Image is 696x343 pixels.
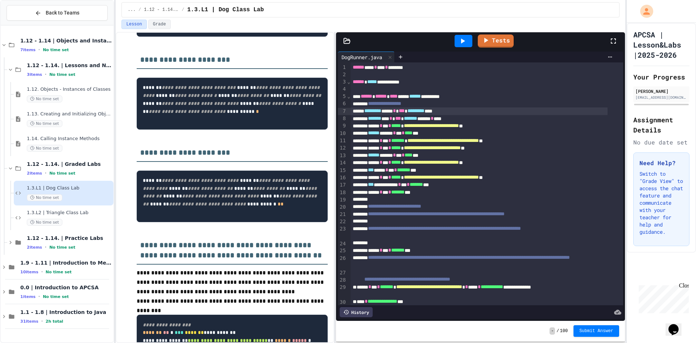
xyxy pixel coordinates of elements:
[338,218,347,225] div: 22
[338,240,347,248] div: 24
[478,34,514,48] a: Tests
[556,328,559,334] span: /
[27,219,62,226] span: No time set
[338,167,347,174] div: 15
[20,294,36,299] span: 1 items
[347,79,351,85] span: Fold line
[49,245,75,250] span: No time set
[41,318,43,324] span: •
[550,327,555,335] span: -
[38,47,40,53] span: •
[20,319,38,324] span: 31 items
[338,86,347,93] div: 4
[20,48,36,52] span: 7 items
[182,7,184,13] span: /
[338,181,347,189] div: 17
[635,88,687,94] div: [PERSON_NAME]
[338,108,347,115] div: 7
[338,130,347,137] div: 10
[27,194,62,201] span: No time set
[49,72,75,77] span: No time set
[636,282,689,313] iframe: chat widget
[41,269,43,275] span: •
[338,255,347,270] div: 26
[43,48,69,52] span: No time set
[27,171,42,176] span: 2 items
[560,328,568,334] span: 100
[27,185,112,191] span: 1.3.L1 | Dog Class Lab
[338,299,347,306] div: 30
[20,270,38,274] span: 10 items
[27,86,112,93] span: 1.12. Objects - Instances of Classes
[338,159,347,167] div: 14
[635,95,687,100] div: [EMAIL_ADDRESS][DOMAIN_NAME]
[45,170,46,176] span: •
[633,115,689,135] h2: Assignment Details
[27,145,62,152] span: No time set
[27,120,62,127] span: No time set
[338,71,347,78] div: 2
[45,72,46,77] span: •
[338,211,347,218] div: 21
[27,72,42,77] span: 3 items
[20,309,112,315] span: 1.1 - 1.8 | Introduction to Java
[27,62,112,69] span: 1.12 - 1.14. | Lessons and Notes
[27,245,42,250] span: 2 items
[128,7,136,13] span: ...
[138,7,141,13] span: /
[46,270,72,274] span: No time set
[27,136,112,142] span: 1.14. Calling Instance Methods
[43,294,69,299] span: No time set
[38,294,40,299] span: •
[338,144,347,152] div: 12
[148,20,171,29] button: Grade
[338,196,347,204] div: 19
[46,9,79,17] span: Back to Teams
[338,137,347,144] div: 11
[639,170,683,236] p: Switch to "Grade View" to access the chat feature and communicate with your teacher for help and ...
[338,204,347,211] div: 20
[338,93,347,100] div: 5
[144,7,179,13] span: 1.12 - 1.14. | Graded Labs
[579,328,613,334] span: Submit Answer
[27,111,112,117] span: 1.13. Creating and Initializing Objects: Constructors
[338,152,347,159] div: 13
[27,95,62,102] span: No time set
[187,5,264,14] span: 1.3.L1 | Dog Class Lab
[20,37,112,44] span: 1.12 - 1.14 | Objects and Instances of Classes
[338,189,347,196] div: 18
[49,171,75,176] span: No time set
[347,93,351,99] span: Fold line
[7,5,108,21] button: Back to Teams
[666,314,689,336] iframe: chat widget
[338,269,347,277] div: 27
[45,244,46,250] span: •
[338,100,347,107] div: 6
[338,53,386,61] div: DogRunner.java
[338,225,347,240] div: 23
[633,29,689,60] h1: APCSA | Lesson&Labs |2025-2026
[338,78,347,86] div: 3
[27,235,112,241] span: 1.12 - 1.14. | Practice Labs
[633,72,689,82] h2: Your Progress
[338,174,347,181] div: 16
[338,115,347,122] div: 8
[633,3,655,20] div: My Account
[27,161,112,167] span: 1.12 - 1.14. | Graded Labs
[27,210,112,216] span: 1.3.L2 | Triangle Class Lab
[340,307,373,317] div: History
[633,138,689,147] div: No due date set
[338,247,347,254] div: 25
[338,52,395,62] div: DogRunner.java
[573,325,619,337] button: Submit Answer
[121,20,146,29] button: Lesson
[338,64,347,71] div: 1
[3,3,50,46] div: Chat with us now!Close
[338,122,347,130] div: 9
[46,319,63,324] span: 2h total
[20,284,112,291] span: 0.0 | Introduction to APCSA
[20,260,112,266] span: 1.9 - 1.11 | Introduction to Methods
[338,284,347,299] div: 29
[639,159,683,167] h3: Need Help?
[338,277,347,284] div: 28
